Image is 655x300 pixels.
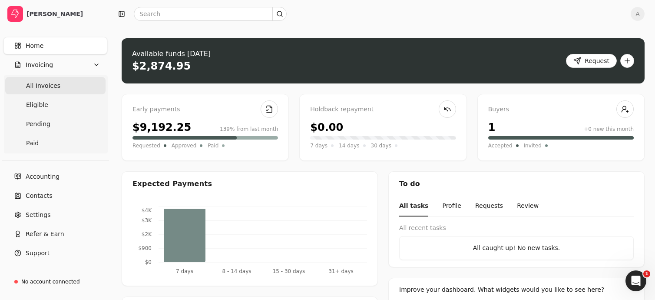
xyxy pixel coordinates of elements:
a: Accounting [3,168,107,185]
button: A [631,7,645,21]
button: Invoicing [3,56,107,73]
span: 1 [643,270,650,277]
tspan: 31+ days [328,268,353,274]
div: 139% from last month [220,125,278,133]
span: Support [26,249,50,258]
button: Support [3,244,107,262]
tspan: $0 [145,259,152,265]
div: $0.00 [310,120,343,135]
span: Eligible [26,100,48,110]
a: Pending [5,115,106,133]
div: To do [389,172,644,196]
a: All Invoices [5,77,106,94]
button: Review [517,196,539,217]
div: All caught up! No new tasks. [407,243,626,253]
button: Profile [442,196,461,217]
div: All recent tasks [399,223,634,233]
div: [PERSON_NAME] [26,10,103,18]
a: Home [3,37,107,54]
span: Contacts [26,191,53,200]
span: Home [26,41,43,50]
span: Settings [26,210,50,220]
div: $2,874.95 [132,59,191,73]
tspan: 15 - 30 days [273,268,305,274]
span: Paid [26,139,39,148]
div: Available funds [DATE] [132,49,211,59]
tspan: 8 - 14 days [222,268,251,274]
tspan: 7 days [176,268,193,274]
span: 30 days [371,141,391,150]
span: Accounting [26,172,60,181]
span: All Invoices [26,81,60,90]
span: Invited [524,141,542,150]
iframe: Intercom live chat [625,270,646,291]
div: Buyers [488,105,634,114]
tspan: $2K [142,231,152,237]
div: +0 new this month [584,125,634,133]
span: Approved [172,141,197,150]
input: Search [134,7,287,21]
tspan: $3K [142,217,152,223]
button: Request [566,54,617,68]
a: Paid [5,134,106,152]
div: Expected Payments [132,179,212,189]
span: Invoicing [26,60,53,70]
button: All tasks [399,196,428,217]
div: 1 [488,120,496,135]
div: $9,192.25 [132,120,191,135]
span: 14 days [339,141,359,150]
tspan: $4K [142,207,152,213]
a: Contacts [3,187,107,204]
tspan: $900 [138,245,152,251]
span: Requested [132,141,160,150]
button: Refer & Earn [3,225,107,243]
span: Accepted [488,141,513,150]
a: No account connected [3,274,107,290]
button: Requests [475,196,503,217]
div: No account connected [21,278,80,286]
div: Holdback repayment [310,105,456,114]
div: Early payments [132,105,278,114]
span: 7 days [310,141,327,150]
a: Eligible [5,96,106,113]
span: Refer & Earn [26,230,64,239]
span: Paid [208,141,218,150]
a: Settings [3,206,107,223]
div: Improve your dashboard. What widgets would you like to see here? [399,285,634,294]
span: Pending [26,120,50,129]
